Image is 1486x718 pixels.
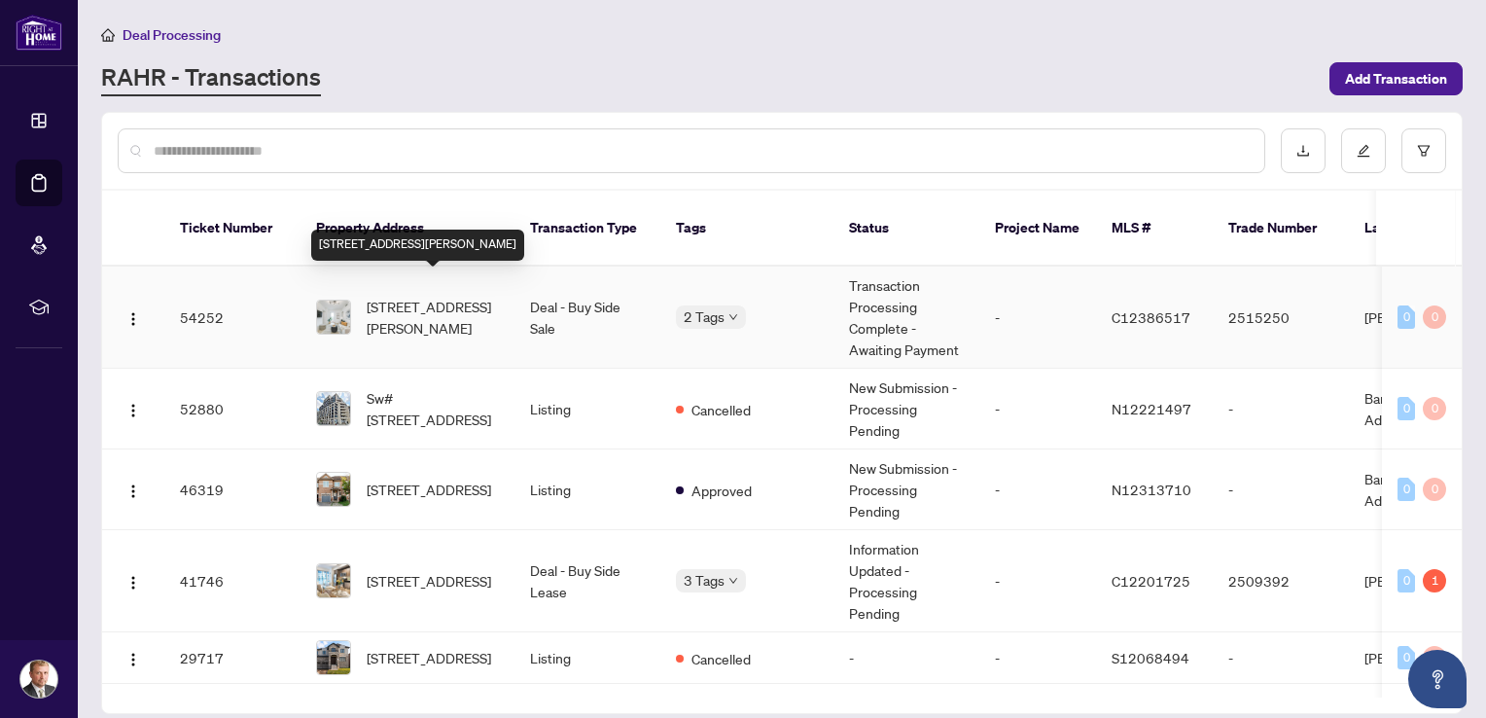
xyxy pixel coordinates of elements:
td: - [979,632,1096,684]
img: thumbnail-img [317,392,350,425]
div: 1 [1423,569,1446,592]
td: 54252 [164,267,301,369]
div: 0 [1398,478,1415,501]
th: Trade Number [1213,191,1349,267]
td: Deal - Buy Side Lease [514,530,660,632]
img: Logo [125,575,141,591]
td: 2515250 [1213,267,1349,369]
span: [STREET_ADDRESS] [367,647,491,668]
th: Ticket Number [164,191,301,267]
td: - [1213,369,1349,449]
td: Listing [514,632,660,684]
td: 41746 [164,530,301,632]
td: - [1213,449,1349,530]
img: thumbnail-img [317,473,350,506]
span: C12201725 [1112,572,1190,590]
img: Logo [125,484,141,499]
div: 0 [1423,478,1446,501]
td: Transaction Processing Complete - Awaiting Payment [833,267,979,369]
div: 0 [1423,305,1446,329]
div: [STREET_ADDRESS][PERSON_NAME] [311,230,524,261]
span: Sw#[STREET_ADDRESS] [367,387,499,430]
span: [STREET_ADDRESS] [367,570,491,592]
td: New Submission - Processing Pending [833,449,979,530]
th: Property Address [301,191,514,267]
span: down [728,576,738,586]
span: 3 Tags [684,569,725,592]
img: thumbnail-img [317,301,350,334]
td: - [979,449,1096,530]
div: 0 [1423,397,1446,420]
td: - [979,267,1096,369]
img: thumbnail-img [317,564,350,597]
button: Add Transaction [1329,62,1463,95]
th: Status [833,191,979,267]
img: logo [16,15,62,51]
td: 29717 [164,632,301,684]
th: MLS # [1096,191,1213,267]
td: - [979,530,1096,632]
td: New Submission - Processing Pending [833,369,979,449]
button: Logo [118,565,149,596]
button: edit [1341,128,1386,173]
span: Deal Processing [123,26,221,44]
span: Approved [691,480,752,501]
span: [STREET_ADDRESS][PERSON_NAME] [367,296,499,339]
td: 2509392 [1213,530,1349,632]
span: N12221497 [1112,400,1191,417]
button: Logo [118,393,149,424]
img: Profile Icon [20,661,57,698]
span: Cancelled [691,399,751,420]
img: Logo [125,652,141,667]
th: Project Name [979,191,1096,267]
button: filter [1401,128,1446,173]
div: 0 [1398,305,1415,329]
span: C12386517 [1112,308,1190,326]
span: Add Transaction [1345,63,1447,94]
td: 46319 [164,449,301,530]
span: home [101,28,115,42]
td: - [1213,632,1349,684]
div: 0 [1398,646,1415,669]
span: S12068494 [1112,649,1189,666]
img: thumbnail-img [317,641,350,674]
button: download [1281,128,1326,173]
span: filter [1417,144,1431,158]
td: Information Updated - Processing Pending [833,530,979,632]
td: Listing [514,369,660,449]
td: - [979,369,1096,449]
div: 0 [1398,397,1415,420]
div: 0 [1398,569,1415,592]
img: Logo [125,311,141,327]
th: Tags [660,191,833,267]
span: [STREET_ADDRESS] [367,479,491,500]
button: Logo [118,302,149,333]
span: download [1296,144,1310,158]
span: down [728,312,738,322]
button: Logo [118,642,149,673]
button: Open asap [1408,650,1467,708]
a: RAHR - Transactions [101,61,321,96]
img: Logo [125,403,141,418]
span: edit [1357,144,1370,158]
span: Cancelled [691,648,751,669]
td: Deal - Buy Side Sale [514,267,660,369]
td: - [833,632,979,684]
div: 0 [1423,646,1446,669]
span: 2 Tags [684,305,725,328]
button: Logo [118,474,149,505]
td: 52880 [164,369,301,449]
span: N12313710 [1112,481,1191,498]
th: Transaction Type [514,191,660,267]
td: Listing [514,449,660,530]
